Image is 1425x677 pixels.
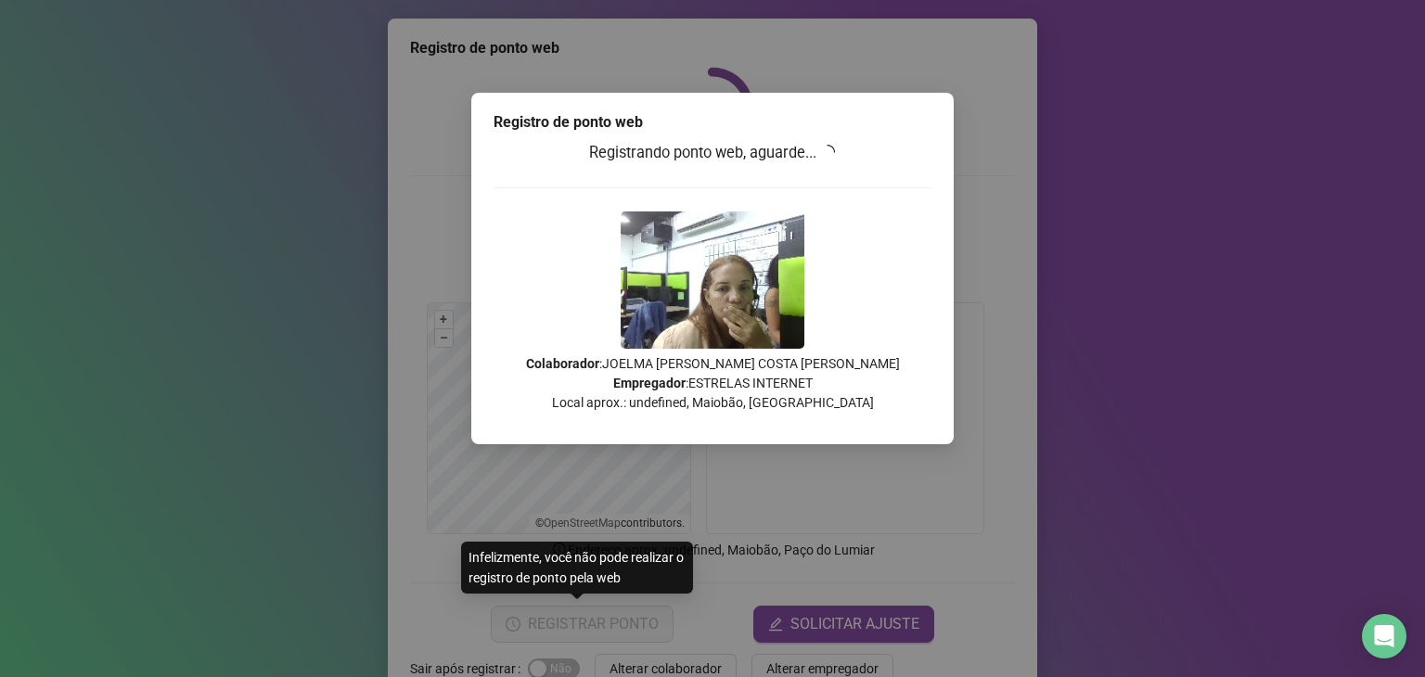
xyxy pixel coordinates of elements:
[494,354,931,413] p: : JOELMA [PERSON_NAME] COSTA [PERSON_NAME] : ESTRELAS INTERNET Local aprox.: undefined, Maiobão, ...
[494,141,931,165] h3: Registrando ponto web, aguarde...
[1362,614,1406,658] div: Open Intercom Messenger
[494,111,931,134] div: Registro de ponto web
[621,211,804,349] img: 2Q==
[613,376,686,390] strong: Empregador
[461,542,693,594] div: Infelizmente, você não pode realizar o registro de ponto pela web
[820,145,835,160] span: loading
[526,356,599,371] strong: Colaborador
